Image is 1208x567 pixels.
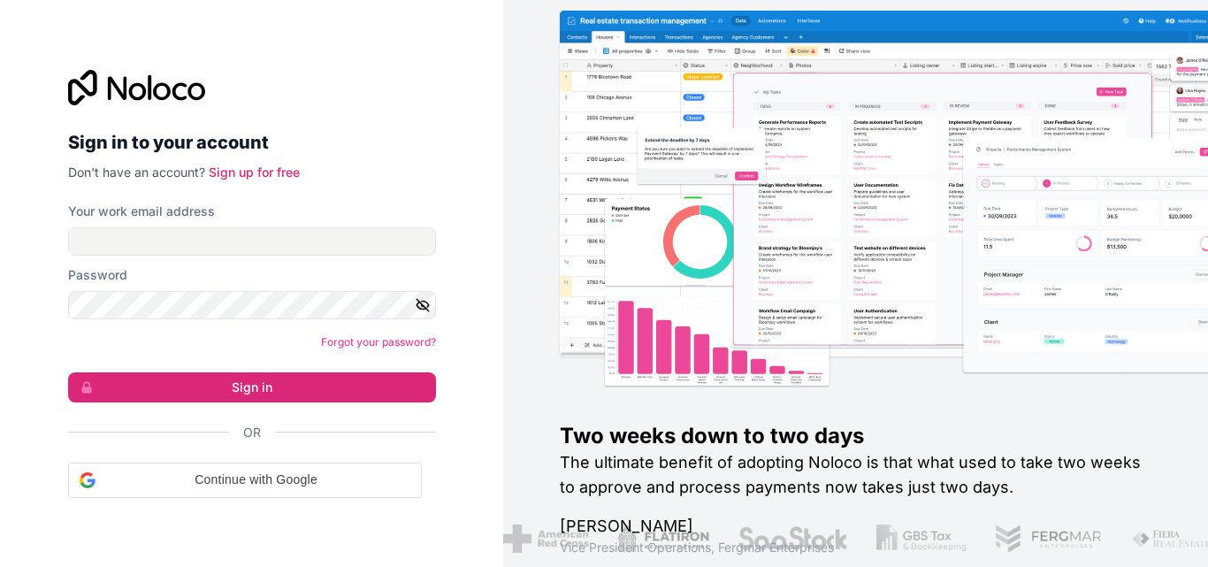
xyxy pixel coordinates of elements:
input: Password [68,291,436,319]
label: Your work email address [68,203,215,220]
span: Don't have an account? [68,165,205,180]
h1: Two weeks down to two days [560,422,1151,450]
h2: The ultimate benefit of adopting Noloco is that what used to take two weeks to approve and proces... [560,450,1151,500]
span: Continue with Google [103,471,410,489]
img: /assets/american-red-cross-BAupjrZR.png [422,525,508,553]
span: Or [243,424,261,441]
h2: Sign in to your account [68,126,436,158]
div: Continue with Google [68,463,422,498]
input: Email address [68,227,436,256]
img: /assets/flatiron-C8eUkumj.png [536,525,628,553]
h1: [PERSON_NAME] [560,514,1151,539]
a: Sign up for free [209,165,300,180]
label: Password [68,266,127,284]
h1: Vice President Operations , Fergmar Enterprises [560,539,1151,556]
a: Forgot your password? [321,335,436,349]
button: Sign in [68,372,436,402]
